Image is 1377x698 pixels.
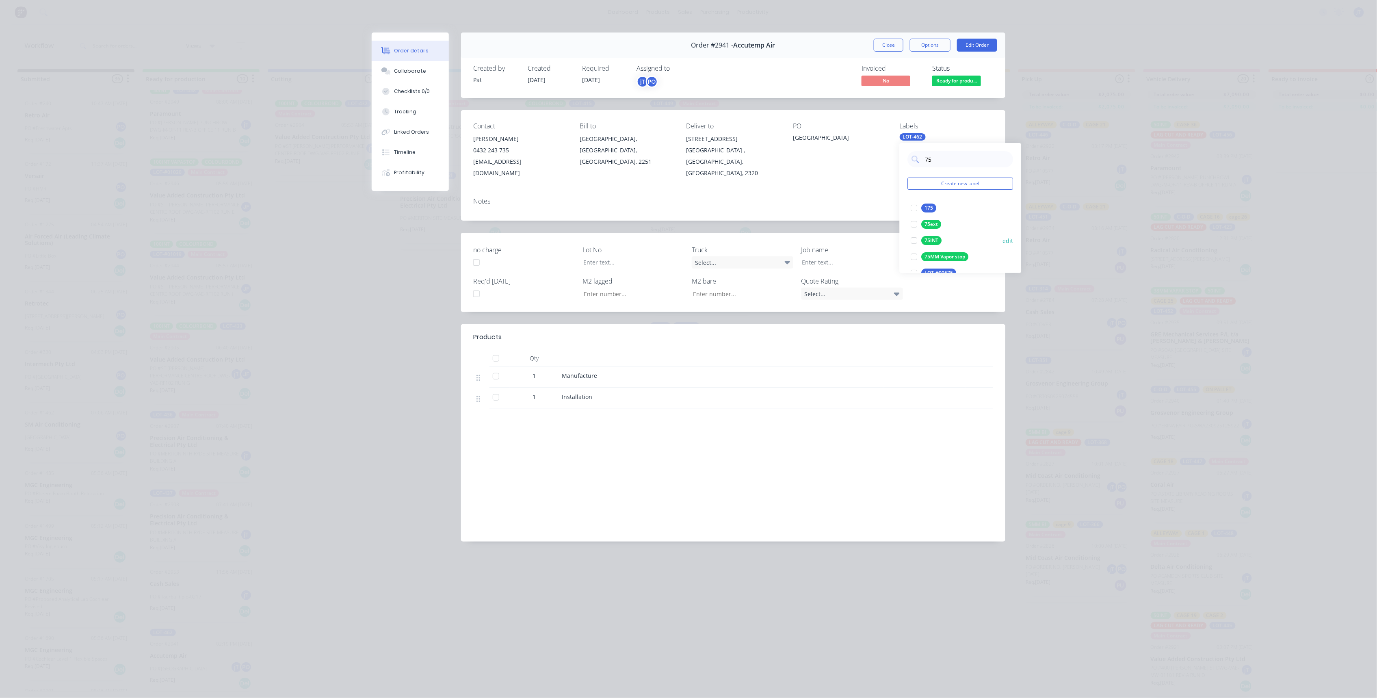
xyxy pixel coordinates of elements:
div: [GEOGRAPHIC_DATA], [GEOGRAPHIC_DATA], [GEOGRAPHIC_DATA], 2251 [580,133,673,167]
span: [DATE] [528,76,546,84]
div: Collaborate [394,67,427,75]
div: jT [637,76,649,88]
div: Bill to [580,122,673,130]
div: [GEOGRAPHIC_DATA] , [GEOGRAPHIC_DATA], [GEOGRAPHIC_DATA], 2320 [686,145,780,179]
div: 75MM Vapor stop [922,252,969,261]
div: LOT-462 [900,133,926,141]
div: Select... [801,288,903,300]
span: 1 [533,371,536,380]
div: PO [646,76,658,88]
button: edit [1003,236,1013,245]
div: Contact [473,122,567,130]
div: Deliver to [686,122,780,130]
div: LOT-#00575 [922,269,957,277]
div: Status [932,65,993,72]
button: Close [874,39,903,52]
button: Edit Order [957,39,997,52]
button: Tracking [372,102,449,122]
button: Order details [372,41,449,61]
div: Pat [473,76,518,84]
span: Order #2941 - [691,41,734,49]
button: 75ext [908,219,945,230]
div: Products [473,332,502,342]
button: Options [910,39,950,52]
div: 0432 243 735 [473,145,567,156]
div: Select... [692,256,793,269]
span: No [862,76,910,86]
label: M2 lagged [582,276,684,286]
div: Created [528,65,572,72]
div: [PERSON_NAME] [473,133,567,145]
div: 175 [922,204,937,212]
input: Enter number... [686,288,793,300]
button: Linked Orders [372,122,449,142]
div: Notes [473,197,993,205]
input: Search labels [924,151,1009,167]
div: Qty [510,350,559,366]
button: Profitability [372,163,449,183]
span: [DATE] [582,76,600,84]
div: Assigned to [637,65,718,72]
div: Created by [473,65,518,72]
span: Accutemp Air [734,41,775,49]
div: [GEOGRAPHIC_DATA] [793,133,886,145]
label: Truck [692,245,793,255]
div: Linked Orders [394,128,429,136]
label: Job name [801,245,903,255]
div: PO [793,122,886,130]
span: Manufacture [562,372,597,379]
label: Quote Rating [801,276,903,286]
div: Profitability [394,169,425,176]
button: Ready for produ... [932,76,981,88]
div: Invoiced [862,65,922,72]
label: M2 bare [692,276,793,286]
div: [EMAIL_ADDRESS][DOMAIN_NAME] [473,156,567,179]
button: 75MM Vapor stop [908,251,972,262]
div: [STREET_ADDRESS][GEOGRAPHIC_DATA] , [GEOGRAPHIC_DATA], [GEOGRAPHIC_DATA], 2320 [686,133,780,179]
div: [PERSON_NAME]0432 243 735[EMAIL_ADDRESS][DOMAIN_NAME] [473,133,567,179]
div: Tracking [394,108,417,115]
button: Checklists 0/0 [372,81,449,102]
span: 1 [533,392,536,401]
div: [STREET_ADDRESS] [686,133,780,145]
span: Installation [562,393,592,401]
div: 75INT [922,236,942,245]
label: Lot No [582,245,684,255]
span: Ready for produ... [932,76,981,86]
label: Req'd [DATE] [473,276,575,286]
div: Checklists 0/0 [394,88,430,95]
div: Order details [394,47,429,54]
button: Create new label [908,178,1013,190]
label: no charge [473,245,575,255]
div: 75ext [922,220,942,229]
button: 175 [908,202,940,214]
button: jTPO [637,76,658,88]
input: Enter number... [577,288,684,300]
div: Required [582,65,627,72]
button: Collaborate [372,61,449,81]
button: 75INT [908,235,945,246]
button: Timeline [372,142,449,163]
button: LOT-#00575 [908,267,960,279]
div: Timeline [394,149,416,156]
div: Labels [900,122,993,130]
